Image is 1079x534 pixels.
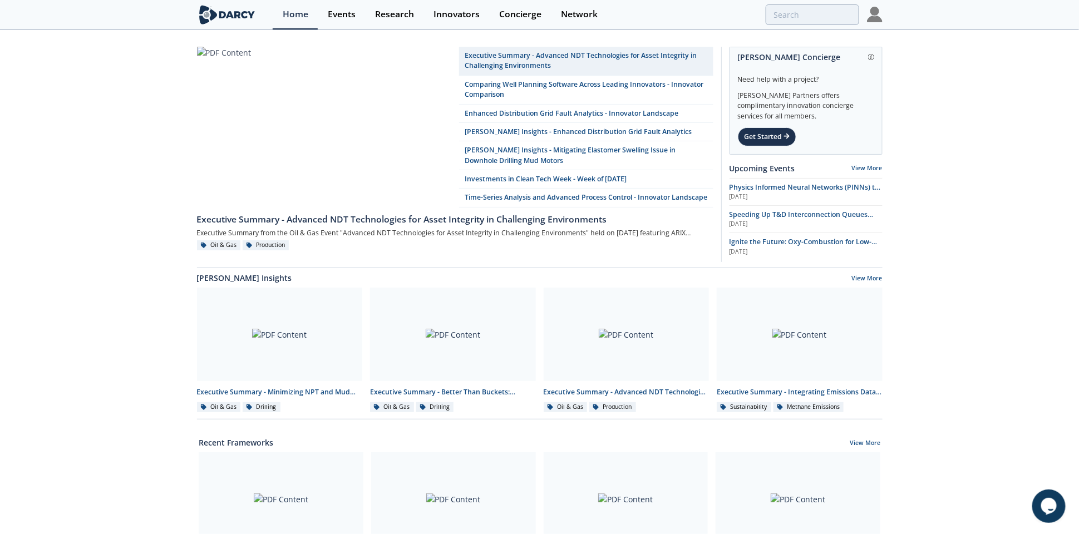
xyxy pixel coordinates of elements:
[561,10,598,19] div: Network
[540,288,713,413] a: PDF Content Executive Summary - Advanced NDT Technologies for Asset Integrity in Challenging Envi...
[852,274,883,284] a: View More
[283,10,308,19] div: Home
[197,272,292,284] a: [PERSON_NAME] Insights
[197,5,258,24] img: logo-wide.svg
[459,170,713,189] a: Investments in Clean Tech Week - Week of [DATE]
[730,237,883,256] a: Ignite the Future: Oxy-Combustion for Low-Carbon Power [DATE]
[717,387,883,397] div: Executive Summary - Integrating Emissions Data for Compliance and Operational Action
[589,402,636,412] div: Production
[416,402,454,412] div: Drilling
[499,10,541,19] div: Concierge
[197,226,713,240] div: Executive Summary from the Oil & Gas Event "Advanced NDT Technologies for Asset Integrity in Chal...
[328,10,356,19] div: Events
[730,162,795,174] a: Upcoming Events
[730,192,883,201] div: [DATE]
[459,47,713,76] a: Executive Summary - Advanced NDT Technologies for Asset Integrity in Challenging Environments
[738,85,874,121] div: [PERSON_NAME] Partners offers complimentary innovation concierge services for all members.
[459,123,713,141] a: [PERSON_NAME] Insights - Enhanced Distribution Grid Fault Analytics
[868,54,874,60] img: information.svg
[1032,489,1068,523] iframe: chat widget
[850,439,880,449] a: View More
[717,402,771,412] div: Sustainability
[766,4,859,25] input: Advanced Search
[459,141,713,170] a: [PERSON_NAME] Insights - Mitigating Elastomer Swelling Issue in Downhole Drilling Mud Motors
[730,182,883,201] a: Physics Informed Neural Networks (PINNs) to Accelerate Subsurface Scenario Analysis [DATE]
[243,240,289,250] div: Production
[197,240,241,250] div: Oil & Gas
[197,207,713,226] a: Executive Summary - Advanced NDT Technologies for Asset Integrity in Challenging Environments
[730,210,874,229] span: Speeding Up T&D Interconnection Queues with Enhanced Software Solutions
[199,437,273,448] a: Recent Frameworks
[730,237,878,256] span: Ignite the Future: Oxy-Combustion for Low-Carbon Power
[197,213,713,226] div: Executive Summary - Advanced NDT Technologies for Asset Integrity in Challenging Environments
[197,402,241,412] div: Oil & Gas
[544,387,710,397] div: Executive Summary - Advanced NDT Technologies for Asset Integrity in Challenging Environments
[738,127,796,146] div: Get Started
[197,387,363,397] div: Executive Summary - Minimizing NPT and Mud Costs with Automated Fluids Intelligence
[375,10,414,19] div: Research
[459,105,713,123] a: Enhanced Distribution Grid Fault Analytics - Innovator Landscape
[433,10,480,19] div: Innovators
[730,248,883,256] div: [DATE]
[366,288,540,413] a: PDF Content Executive Summary - Better Than Buckets: Advancing Hole Cleaning with Automated Cutti...
[243,402,280,412] div: Drilling
[193,288,367,413] a: PDF Content Executive Summary - Minimizing NPT and Mud Costs with Automated Fluids Intelligence O...
[370,387,536,397] div: Executive Summary - Better Than Buckets: Advancing Hole Cleaning with Automated Cuttings Monitoring
[773,402,844,412] div: Methane Emissions
[713,288,886,413] a: PDF Content Executive Summary - Integrating Emissions Data for Compliance and Operational Action ...
[730,210,883,229] a: Speeding Up T&D Interconnection Queues with Enhanced Software Solutions [DATE]
[867,7,883,22] img: Profile
[544,402,588,412] div: Oil & Gas
[730,220,883,229] div: [DATE]
[852,164,883,172] a: View More
[459,76,713,105] a: Comparing Well Planning Software Across Leading Innovators - Innovator Comparison
[738,67,874,85] div: Need help with a project?
[370,402,414,412] div: Oil & Gas
[738,47,874,67] div: [PERSON_NAME] Concierge
[459,189,713,207] a: Time-Series Analysis and Advanced Process Control - Innovator Landscape
[730,182,881,202] span: Physics Informed Neural Networks (PINNs) to Accelerate Subsurface Scenario Analysis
